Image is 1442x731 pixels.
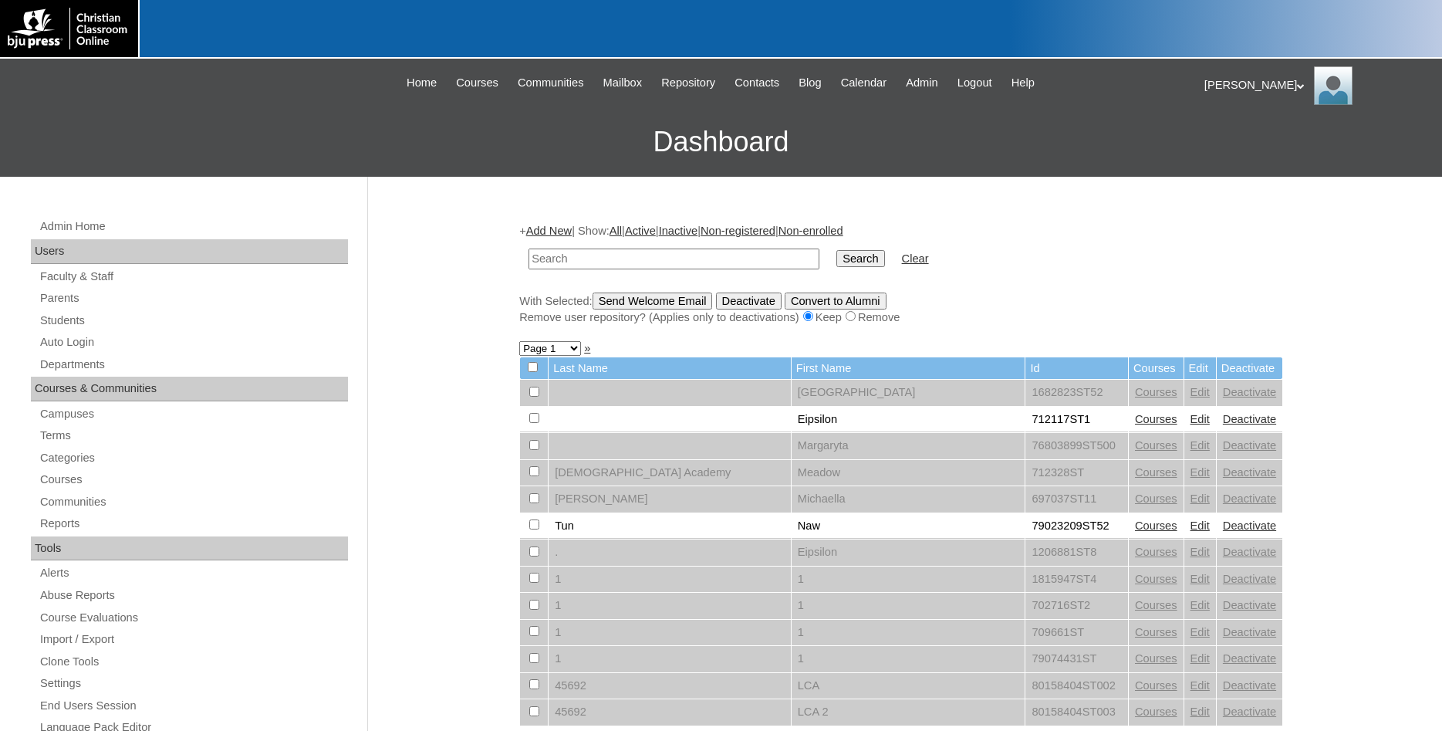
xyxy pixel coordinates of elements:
a: Home [399,74,444,92]
div: Tools [31,536,348,561]
a: Contacts [727,74,787,92]
a: Clone Tools [39,652,348,672]
a: Settings [39,674,348,693]
td: [GEOGRAPHIC_DATA] [792,380,1025,406]
a: Calendar [833,74,894,92]
a: Courses [1135,546,1177,558]
td: Eipsilon [792,407,1025,433]
span: Courses [456,74,498,92]
a: Deactivate [1223,679,1276,692]
td: 1206881ST8 [1025,540,1128,566]
td: 45692 [549,699,791,726]
td: 697037ST11 [1025,486,1128,513]
a: Mailbox [596,74,650,92]
a: Departments [39,355,348,374]
a: Edit [1190,679,1210,692]
td: 709661ST [1025,620,1128,646]
td: [DEMOGRAPHIC_DATA] Academy [549,460,791,486]
a: Deactivate [1223,599,1276,611]
a: Courses [1135,492,1177,505]
input: Convert to Alumni [785,293,886,310]
a: Deactivate [1223,466,1276,479]
input: Search [836,250,884,267]
span: Contacts [735,74,779,92]
a: Deactivate [1223,546,1276,558]
a: Deactivate [1223,492,1276,505]
a: Add New [526,225,572,237]
td: 76803899ST500 [1025,433,1128,459]
td: Michaella [792,486,1025,513]
a: Inactive [659,225,698,237]
img: logo-white.png [8,8,130,49]
a: Courses [1135,519,1177,532]
input: Send Welcome Email [593,293,713,310]
a: Abuse Reports [39,586,348,605]
a: Faculty & Staff [39,267,348,286]
td: 1 [792,567,1025,593]
a: End Users Session [39,696,348,716]
a: Deactivate [1223,573,1276,585]
td: Deactivate [1217,357,1282,380]
a: Deactivate [1223,386,1276,398]
span: Mailbox [603,74,643,92]
a: Communities [39,492,348,512]
a: Edit [1190,386,1210,398]
td: 45692 [549,673,791,699]
a: Courses [1135,706,1177,718]
h3: Dashboard [8,107,1434,177]
a: Deactivate [1223,439,1276,452]
a: Admin Home [39,217,348,236]
a: Edit [1190,626,1210,638]
div: Courses & Communities [31,377,348,401]
a: Edit [1190,546,1210,558]
a: Edit [1190,652,1210,665]
td: Tun [549,513,791,540]
a: Deactivate [1223,413,1276,425]
div: Remove user repository? (Applies only to deactivations) Keep Remove [519,310,1283,326]
a: Edit [1190,439,1210,452]
a: Campuses [39,404,348,424]
a: Help [1004,74,1042,92]
td: 79023209ST52 [1025,513,1128,540]
a: Courses [39,470,348,489]
a: » [584,342,590,354]
a: Edit [1190,519,1210,532]
td: 1 [792,646,1025,672]
a: Non-enrolled [778,225,843,237]
a: Categories [39,448,348,468]
img: Jonelle Rodriguez [1314,66,1353,105]
span: Logout [957,74,992,92]
span: Blog [799,74,821,92]
a: Clear [902,252,929,265]
a: Active [625,225,656,237]
input: Deactivate [716,293,782,310]
a: Courses [1135,386,1177,398]
div: [PERSON_NAME] [1204,66,1427,105]
a: Edit [1190,706,1210,718]
td: 1 [549,620,791,646]
a: Courses [1135,679,1177,692]
td: Eipsilon [792,540,1025,566]
td: . [549,540,791,566]
td: Margaryta [792,433,1025,459]
td: 1682823ST52 [1025,380,1128,406]
span: Repository [661,74,715,92]
td: LCA [792,673,1025,699]
td: 80158404ST002 [1025,673,1128,699]
a: Edit [1190,599,1210,611]
span: Communities [518,74,584,92]
td: Naw [792,513,1025,540]
td: 1 [549,567,791,593]
a: Edit [1190,492,1210,505]
a: Terms [39,426,348,445]
td: 1 [549,593,791,619]
td: Meadow [792,460,1025,486]
td: First Name [792,357,1025,380]
a: Blog [791,74,829,92]
div: + | Show: | | | | [519,223,1283,325]
a: Logout [950,74,1000,92]
a: Course Evaluations [39,608,348,628]
td: 79074431ST [1025,646,1128,672]
a: Non-registered [701,225,775,237]
a: Alerts [39,563,348,583]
